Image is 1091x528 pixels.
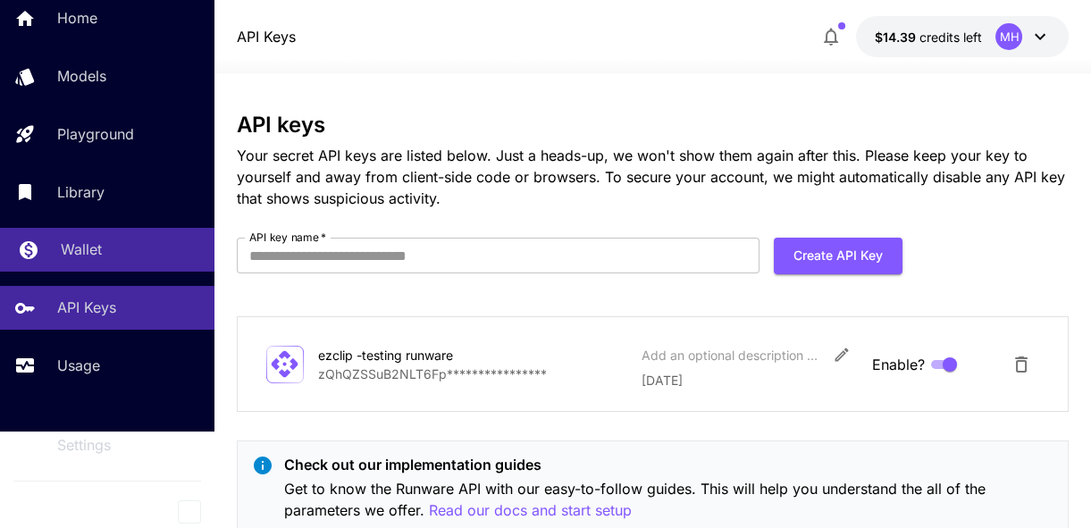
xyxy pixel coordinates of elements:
p: Get to know the Runware API with our easy-to-follow guides. This will help you understand the all... [284,478,1054,522]
p: Settings [57,434,111,456]
p: Check out our implementation guides [284,454,1054,475]
p: Your secret API keys are listed below. Just a heads-up, we won't show them again after this. Plea... [237,145,1070,209]
p: Wallet [61,239,102,260]
button: Collapse sidebar [178,500,201,524]
div: Add an optional description or comment [642,346,820,365]
p: Usage [57,355,100,376]
button: Delete API Key [1003,347,1039,382]
div: ezclip -testing runware [318,346,497,365]
p: Models [57,65,106,87]
span: Enable? [872,354,925,375]
div: $14.3857 [874,28,981,46]
button: Create API Key [774,238,902,274]
span: credits left [919,29,981,45]
span: $14.39 [874,29,919,45]
button: Read our docs and start setup [429,499,632,522]
h3: API keys [237,113,1070,138]
button: Edit [826,339,858,371]
p: Playground [57,123,134,145]
div: MH [995,23,1022,50]
div: Collapse sidebar [191,496,214,528]
p: Library [57,181,105,203]
button: $14.3857MH [856,16,1069,57]
p: [DATE] [642,371,858,390]
a: API Keys [237,26,296,47]
nav: breadcrumb [237,26,296,47]
label: API key name [249,230,326,245]
p: API Keys [57,297,116,318]
p: Home [57,7,97,29]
